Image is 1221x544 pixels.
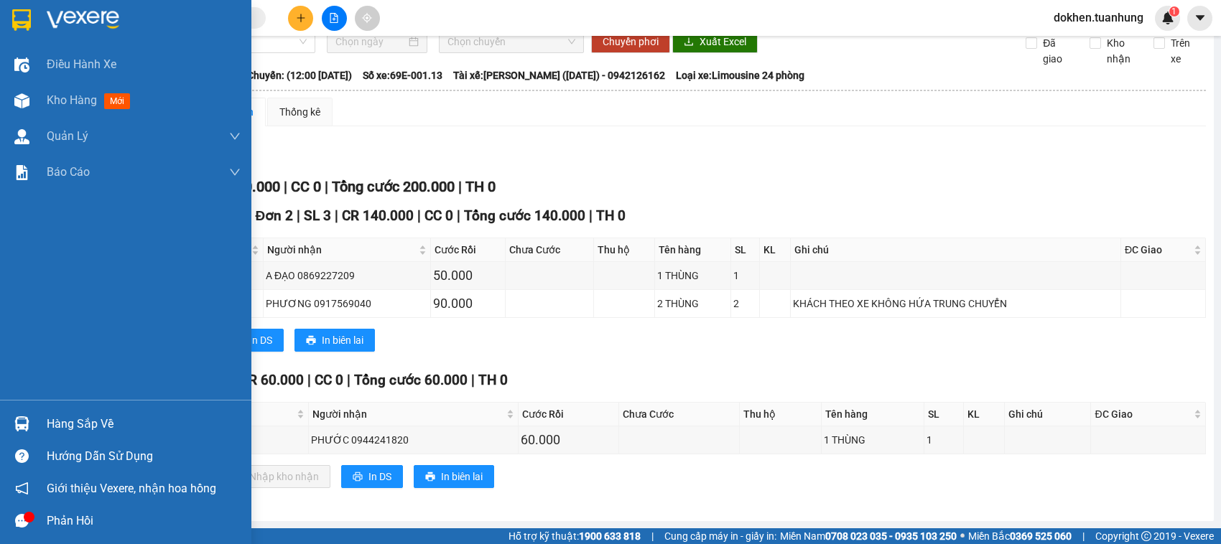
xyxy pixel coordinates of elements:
div: 2 [733,296,758,311]
button: aim [355,6,380,31]
span: file-add [329,13,339,23]
span: Cung cấp máy in - giấy in: [664,528,776,544]
span: | [347,372,350,388]
div: Phản hồi [47,510,241,532]
div: Hàng sắp về [47,413,241,435]
span: Người nhận [312,406,503,422]
span: | [458,178,462,195]
div: 2 THÙNG [657,296,728,311]
span: In biên lai [441,469,483,484]
span: SL 3 [304,207,331,224]
img: solution-icon [14,165,29,180]
strong: 0369 525 060 [1010,530,1072,542]
span: Tổng cước 200.000 [332,178,455,195]
div: Hướng dẫn sử dụng [47,446,241,467]
span: Chuyến: (12:00 [DATE]) [247,67,352,83]
button: downloadXuất Excel [672,30,758,53]
div: 1 [927,432,961,448]
span: Kho hàng [47,93,97,107]
span: Trên xe [1165,35,1207,67]
span: download [684,37,694,48]
th: Chưa Cước [619,403,739,426]
th: Chưa Cước [506,238,595,262]
span: | [589,207,593,224]
div: PHƯỚC 0944241820 [311,432,516,448]
sup: 1 [1169,6,1179,17]
div: KHÁCH THEO XE KHÔNG HỨA TRUNG CHUYỂN [793,296,1118,311]
div: 1 THÙNG [824,432,921,448]
span: Miền Bắc [968,528,1072,544]
span: printer [425,472,435,483]
strong: 1900 633 818 [579,530,641,542]
img: warehouse-icon [14,93,29,108]
span: CC 0 [315,372,343,388]
span: | [651,528,654,544]
span: | [471,372,475,388]
button: printerIn DS [222,329,284,352]
th: Ghi chú [791,238,1121,262]
span: | [1082,528,1085,544]
th: Ghi chú [1005,403,1091,426]
th: SL [924,403,964,426]
div: 90.000 [433,294,503,314]
span: TH 0 [478,372,508,388]
span: Quản Lý [47,127,88,145]
span: Đã giao [1037,35,1079,67]
span: plus [296,13,306,23]
img: warehouse-icon [14,57,29,72]
span: TH 0 [465,178,496,195]
img: logo-vxr [12,9,31,31]
span: down [229,167,241,178]
span: down [229,131,241,142]
button: plus [288,6,313,31]
span: notification [15,482,29,495]
span: ĐC Giao [1095,406,1190,422]
span: dokhen.tuanhung [1042,9,1155,27]
span: | [335,207,338,224]
span: | [297,207,300,224]
th: SL [731,238,761,262]
button: file-add [322,6,347,31]
div: 50.000 [433,266,503,286]
th: Thu hộ [594,238,655,262]
div: 60.000 [521,430,617,450]
span: CC 0 [424,207,453,224]
span: ĐC Giao [1125,242,1191,258]
img: warehouse-icon [14,416,29,431]
span: 1 [1171,6,1176,17]
span: In biên lai [322,332,363,348]
span: ⚪️ [960,533,965,539]
span: Giới thiệu Vexere, nhận hoa hồng [47,479,216,497]
span: Miền Nam [780,528,957,544]
span: aim [362,13,372,23]
span: printer [353,472,363,483]
strong: 0708 023 035 - 0935 103 250 [825,530,957,542]
span: | [284,178,287,195]
img: icon-new-feature [1161,11,1174,24]
div: 1 THÙNG [657,268,728,283]
th: Tên hàng [655,238,731,262]
th: Tên hàng [822,403,924,426]
span: Người nhận [267,242,415,258]
span: printer [306,335,316,347]
th: Thu hộ [740,403,822,426]
div: A ĐẠO 0869227209 [266,268,427,283]
span: Chọn chuyến [447,31,576,52]
button: caret-down [1187,6,1212,31]
span: mới [104,93,130,109]
span: Tài xế: [PERSON_NAME] ([DATE]) - 0942126162 [453,67,665,83]
button: printerIn DS [341,465,403,488]
div: 1 [733,268,758,283]
span: Đơn 2 [256,207,294,224]
span: Kho nhận [1101,35,1143,67]
th: Cước Rồi [431,238,506,262]
span: CC 0 [291,178,321,195]
span: CR 60.000 [240,372,304,388]
span: | [325,178,328,195]
span: caret-down [1194,11,1207,24]
th: Cước Rồi [519,403,620,426]
span: TH 0 [596,207,626,224]
button: printerIn biên lai [414,465,494,488]
span: | [307,372,311,388]
span: question-circle [15,449,29,463]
